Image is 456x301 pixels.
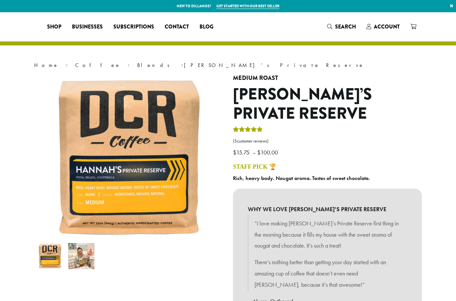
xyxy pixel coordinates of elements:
span: – [253,149,256,156]
p: There’s nothing better than getting your day started with an amazing cup of coffee that doesn’t e... [255,257,400,290]
a: Search [322,21,361,32]
a: Blends [137,62,174,69]
span: Businesses [72,23,103,31]
b: WHY WE LOVE [PERSON_NAME]'S PRIVATE RESERVE [248,204,407,215]
p: “I love making [PERSON_NAME]’s Private Reserve first thing in the morning because it fills my hou... [255,218,400,251]
a: STAFF PICK 🏆 [233,163,276,170]
span: $ [233,149,236,156]
div: Rated 5.00 out of 5 [233,126,263,136]
img: Hannah's Private Reserve [37,243,63,269]
a: Get started with our best seller [216,3,279,9]
nav: Breadcrumb [34,61,422,69]
h4: Medium Roast [233,75,422,82]
span: $ [257,149,260,156]
a: Coffee [75,62,121,69]
span: Search [335,23,356,30]
bdi: 100.00 [257,149,280,156]
span: Blog [199,23,213,31]
span: › [66,59,68,69]
span: Account [374,23,400,30]
bdi: 15.75 [233,149,251,156]
a: Shop [42,22,67,32]
b: Rich, heavy body. Nougat aroma. Tastes of sweet chocolate. [233,175,370,182]
span: Shop [47,23,61,31]
span: 5 [234,138,237,144]
span: › [181,59,183,69]
span: Contact [165,23,189,31]
span: Subscriptions [113,23,154,31]
a: (5customer reviews) [233,138,422,145]
img: Hannah's Private Reserve - Image 2 [68,243,94,269]
span: › [128,59,130,69]
a: Home [34,62,59,69]
h1: [PERSON_NAME]’s Private Reserve [233,85,422,123]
